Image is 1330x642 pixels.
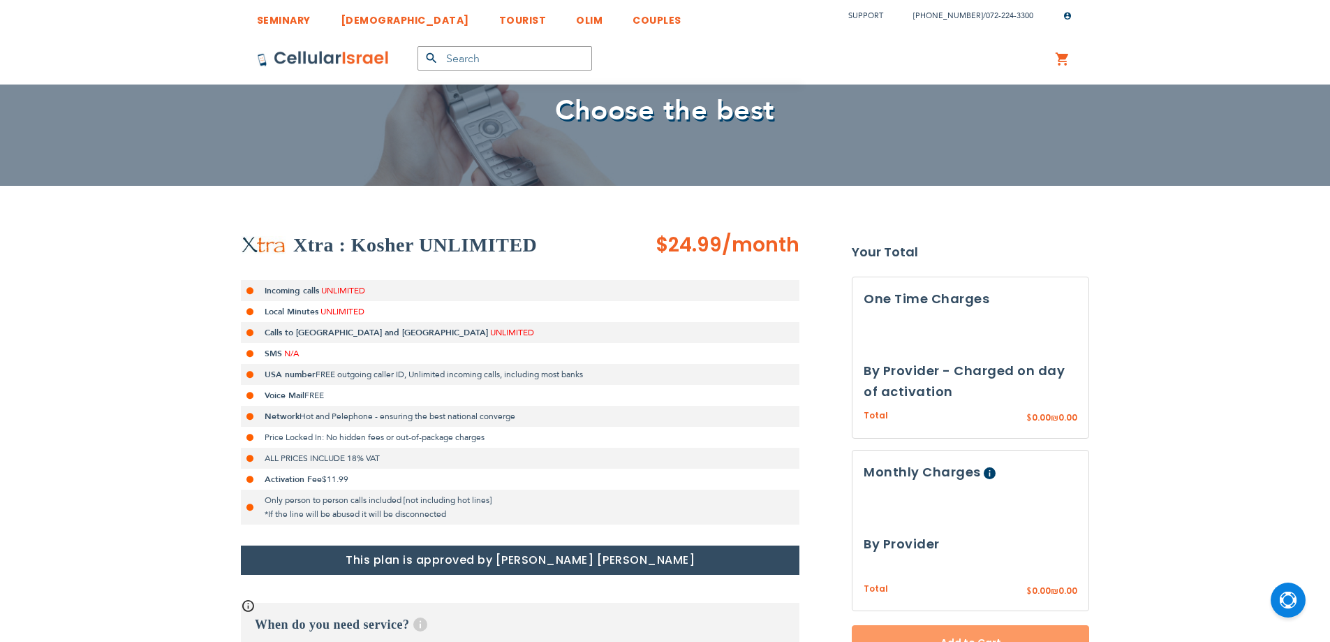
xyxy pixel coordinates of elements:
span: UNLIMITED [490,327,534,338]
span: 0.00 [1032,585,1051,597]
span: FREE outgoing caller ID, Unlimited incoming calls, including most banks [316,369,583,380]
strong: SMS [265,348,282,359]
h3: One Time Charges [864,289,1077,309]
strong: Local Minutes [265,306,318,317]
a: Support [848,10,883,21]
li: Only person to person calls included [not including hot lines] *If the line will be abused it wil... [241,490,799,525]
span: Total [864,583,888,596]
a: 072-224-3300 [986,10,1033,21]
span: Help [413,618,427,632]
h1: This plan is approved by [PERSON_NAME] [PERSON_NAME] [241,546,799,575]
span: UNLIMITED [321,285,365,296]
span: N/A [284,348,299,359]
a: TOURIST [499,3,547,29]
strong: Voice Mail [265,390,304,401]
a: SEMINARY [257,3,311,29]
span: Total [864,409,888,423]
img: Cellular Israel Logo [257,50,390,67]
span: Choose the best [555,92,775,130]
a: COUPLES [633,3,681,29]
strong: Activation Fee [265,474,322,485]
span: Help [984,467,996,479]
span: ₪ [1051,585,1058,598]
a: [PHONE_NUMBER] [913,10,983,21]
span: ₪ [1051,412,1058,425]
span: $ [1026,412,1032,425]
strong: USA number [265,369,316,380]
span: $11.99 [322,474,348,485]
span: $24.99 [656,231,722,258]
h3: By Provider - Charged on day of activation [864,360,1077,402]
a: [DEMOGRAPHIC_DATA] [341,3,469,29]
li: / [899,6,1033,26]
span: 0.00 [1032,411,1051,423]
span: Monthly Charges [864,463,981,481]
img: Xtra : Kosher UNLIMITED [241,236,286,254]
li: ALL PRICES INCLUDE 18% VAT [241,448,799,469]
strong: Calls to [GEOGRAPHIC_DATA] and [GEOGRAPHIC_DATA] [265,327,488,338]
strong: Your Total [852,242,1089,263]
h2: Xtra : Kosher UNLIMITED [293,231,537,259]
h3: By Provider [864,534,1077,555]
li: Price Locked In: No hidden fees or out-of-package charges [241,427,799,448]
input: Search [418,46,592,71]
span: 0.00 [1058,411,1077,423]
span: UNLIMITED [320,306,364,317]
strong: Network [265,411,300,422]
span: /month [722,231,799,259]
span: $ [1026,585,1032,598]
span: 0.00 [1058,585,1077,597]
a: OLIM [576,3,603,29]
strong: Incoming calls [265,285,319,296]
span: FREE [304,390,324,401]
span: Hot and Pelephone - ensuring the best national converge [300,411,515,422]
